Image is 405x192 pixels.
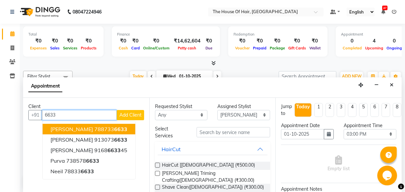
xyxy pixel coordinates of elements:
div: ₹0 [48,37,61,45]
button: HairCut [158,143,268,155]
span: Voucher [234,46,251,50]
div: Finance [117,32,215,37]
span: 6633 [114,136,127,143]
div: Assigned Stylist [217,103,270,110]
span: Cash [117,46,130,50]
a: 47 [381,9,385,15]
span: Card [130,46,141,50]
div: Client [28,103,144,110]
iframe: chat widget [377,166,398,185]
div: ₹0 [61,37,79,45]
li: 1 [314,103,323,117]
div: Today [296,103,310,110]
span: [PERSON_NAME] [50,126,93,132]
div: ₹0 [79,37,98,45]
span: [PERSON_NAME] Triming Crafting([DEMOGRAPHIC_DATA]) (₹300.00) [162,170,265,184]
span: 47 [382,6,388,10]
ngb-highlight: 9168 45 [94,147,127,153]
li: 8 [393,103,401,117]
div: Requested Stylist [155,103,208,110]
div: ₹0 [234,37,251,45]
span: Package [268,46,287,50]
span: Wallet [308,46,322,50]
button: +91 [28,110,42,120]
span: Services [61,46,79,50]
li: 5 [359,103,368,117]
span: Today [130,71,146,81]
div: ₹0 [203,37,215,45]
div: Redemption [234,32,322,37]
span: [PERSON_NAME] [50,136,93,143]
span: Expenses [28,46,48,50]
div: 0 [341,37,363,45]
ngb-highlight: 738578 [66,157,99,164]
span: Appointment [28,80,62,92]
input: Search Appointment [279,71,336,81]
div: Total [28,32,98,37]
div: 0 [385,37,404,45]
input: 2025-10-01 [177,71,210,81]
div: ₹14,62,604 [171,37,203,45]
input: yyyy-mm-dd [281,129,324,139]
span: Upcoming [363,46,385,50]
div: Appointment Time [344,122,396,129]
div: ₹0 [141,37,171,45]
div: HairCut [162,145,181,153]
span: Shave Clean([DEMOGRAPHIC_DATA]) (₹300.00) [162,184,264,192]
span: 6633 [114,126,127,132]
li: 2 [326,103,334,117]
span: Due [204,46,214,50]
span: Gift Cards [287,46,308,50]
span: Prepaid [251,46,268,50]
li: 3 [337,103,345,117]
ngb-highlight: 78833 [64,168,94,175]
span: Add Client [119,112,141,118]
span: Wed [162,74,177,79]
div: Jump to [281,103,292,117]
span: ADD NEW [342,74,361,79]
div: ₹0 [117,37,130,45]
span: neeil [50,168,63,175]
ngb-highlight: 913073 [94,136,127,143]
span: Ongoing [385,46,404,50]
input: Search by service name [197,127,270,137]
span: Purva [50,157,65,164]
div: Appointment Date [281,122,334,129]
span: HairCut [[DEMOGRAPHIC_DATA]] (₹500.00) [162,162,255,170]
span: Filter Stylist [27,73,50,79]
li: 7 [382,103,390,117]
li: 4 [348,103,357,117]
span: Sales [48,46,61,50]
div: ₹0 [28,37,48,45]
li: 6 [370,103,379,117]
ngb-highlight: 788733 [94,126,127,132]
span: Petty cash [176,46,198,50]
span: Products [79,46,98,50]
span: 6633 [108,147,121,153]
b: 08047224946 [73,3,102,21]
img: logo [17,3,62,21]
button: Add Client [117,110,144,120]
button: Close [387,80,396,90]
span: 6633 [81,168,94,175]
span: 6633 [86,157,99,164]
input: Search by Name/Mobile/Email/Code [42,110,117,120]
div: ₹0 [308,37,322,45]
span: [PERSON_NAME] [50,147,93,153]
div: Select Services [150,125,192,139]
span: Online/Custom [141,46,171,50]
span: Empty list [328,155,350,172]
span: Completed [341,46,363,50]
div: 4 [363,37,385,45]
div: ₹0 [268,37,287,45]
div: ₹0 [287,37,308,45]
div: ₹0 [251,37,268,45]
button: ADD NEW [340,72,363,81]
div: ₹0 [130,37,141,45]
